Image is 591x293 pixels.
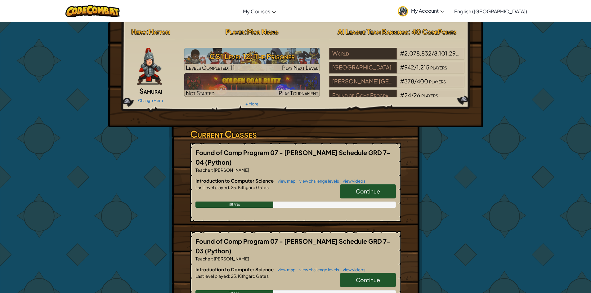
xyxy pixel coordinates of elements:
[184,48,320,71] img: CS1 Level 12: The Prisoner
[408,27,456,36] span: : 40 CodePoints
[404,50,432,57] span: 2,078,832
[454,8,527,15] span: English ([GEOGRAPHIC_DATA])
[432,50,434,57] span: /
[230,273,237,279] span: 25.
[356,188,380,195] span: Continue
[195,237,391,255] span: Found of Comp Program 07 - [PERSON_NAME] Schedule GRD 7-03
[237,273,269,279] span: Kithgard Gates
[213,167,249,173] span: [PERSON_NAME]
[184,48,320,71] a: Play Next Level
[205,247,231,255] span: (Python)
[195,273,229,279] span: Last level played
[329,90,397,101] div: Found of Comp Program 07 - [PERSON_NAME] Schedule GRD 7-03
[417,78,428,85] span: 400
[430,64,447,71] span: players
[146,27,149,36] span: :
[212,167,213,173] span: :
[329,82,465,89] a: [PERSON_NAME][GEOGRAPHIC_DATA]#378/400players
[400,50,404,57] span: #
[230,184,237,190] span: 25.
[329,76,397,87] div: [PERSON_NAME][GEOGRAPHIC_DATA]
[195,167,212,173] span: Teacher
[421,91,438,99] span: players
[195,266,275,272] span: Introduction to Computer Science
[414,78,417,85] span: /
[149,27,170,36] span: Hattori
[247,27,278,36] span: Mor Niang
[184,73,320,97] a: Not StartedPlay Tournament
[186,64,235,71] span: Levels Completed: 11
[226,27,244,36] span: Player
[186,89,215,96] span: Not Started
[139,87,162,95] span: Samurai
[329,48,397,60] div: World
[65,5,120,17] img: CodeCombat logo
[229,184,230,190] span: :
[184,73,320,97] img: Golden Goal
[404,64,414,71] span: 942
[451,3,530,20] a: English ([GEOGRAPHIC_DATA])
[195,149,391,166] span: Found of Comp Program 07 - [PERSON_NAME] Schedule GRD 7-04
[275,179,296,184] a: view map
[138,98,163,103] a: Change Hero
[245,101,258,106] a: + More
[195,202,273,208] div: 38.9%
[356,276,380,283] span: Continue
[205,158,232,166] span: (Python)
[212,256,213,261] span: :
[400,78,404,85] span: #
[411,7,444,14] span: My Account
[414,91,420,99] span: 26
[411,91,414,99] span: /
[190,127,401,141] h3: Current Classes
[429,78,446,85] span: players
[340,179,365,184] a: view videos
[275,267,296,272] a: view map
[329,68,465,75] a: [GEOGRAPHIC_DATA]#942/1,215players
[240,3,279,20] a: My Courses
[213,256,249,261] span: [PERSON_NAME]
[404,91,411,99] span: 24
[282,64,318,71] span: Play Next Level
[244,27,247,36] span: :
[398,6,408,16] img: avatar
[243,8,270,15] span: My Courses
[296,179,339,184] a: view challenge levels
[400,91,404,99] span: #
[460,50,477,57] span: players
[417,64,429,71] span: 1,215
[338,27,408,36] span: AI League Team Rankings
[195,178,275,184] span: Introduction to Computer Science
[400,64,404,71] span: #
[404,78,414,85] span: 378
[195,256,212,261] span: Teacher
[296,267,339,272] a: view challenge levels
[137,48,162,85] img: samurai.pose.png
[237,184,269,190] span: Kithgard Gates
[395,1,447,21] a: My Account
[229,273,230,279] span: :
[329,54,465,61] a: World#2,078,832/8,101,299players
[279,89,318,96] span: Play Tournament
[195,184,229,190] span: Last level played
[340,267,365,272] a: view videos
[434,50,459,57] span: 8,101,299
[414,64,417,71] span: /
[184,49,320,63] h3: CS1 Level 12: The Prisoner
[131,27,146,36] span: Hero
[329,62,397,73] div: [GEOGRAPHIC_DATA]
[329,95,465,103] a: Found of Comp Program 07 - [PERSON_NAME] Schedule GRD 7-03#24/26players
